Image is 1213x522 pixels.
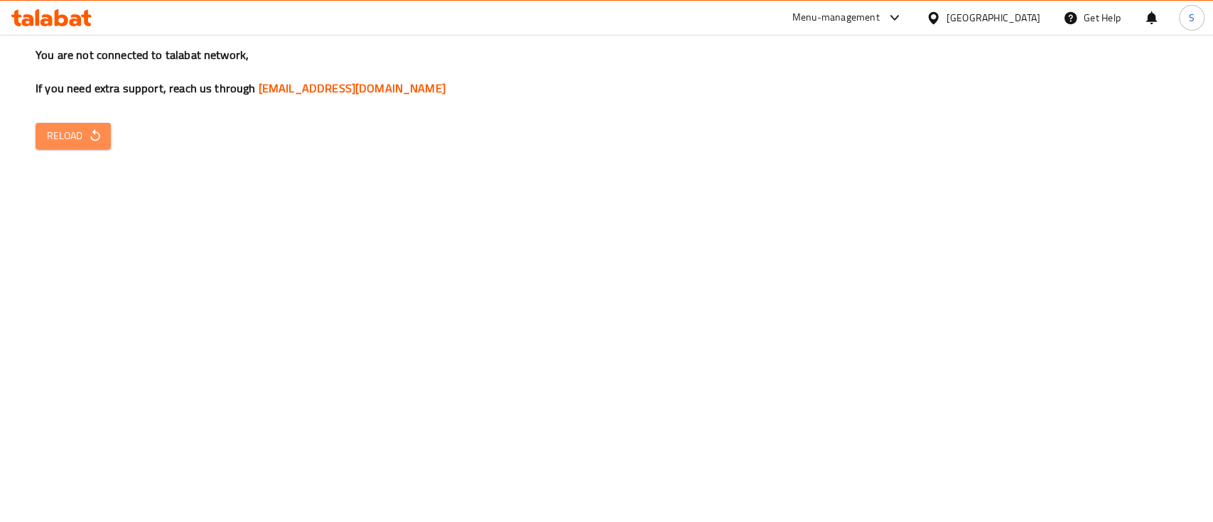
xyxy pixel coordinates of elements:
[36,123,111,149] button: Reload
[259,77,446,99] a: [EMAIL_ADDRESS][DOMAIN_NAME]
[36,47,1177,97] h3: You are not connected to talabat network, If you need extra support, reach us through
[47,127,99,145] span: Reload
[792,9,880,26] div: Menu-management
[1189,10,1195,26] span: S
[947,10,1040,26] div: [GEOGRAPHIC_DATA]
